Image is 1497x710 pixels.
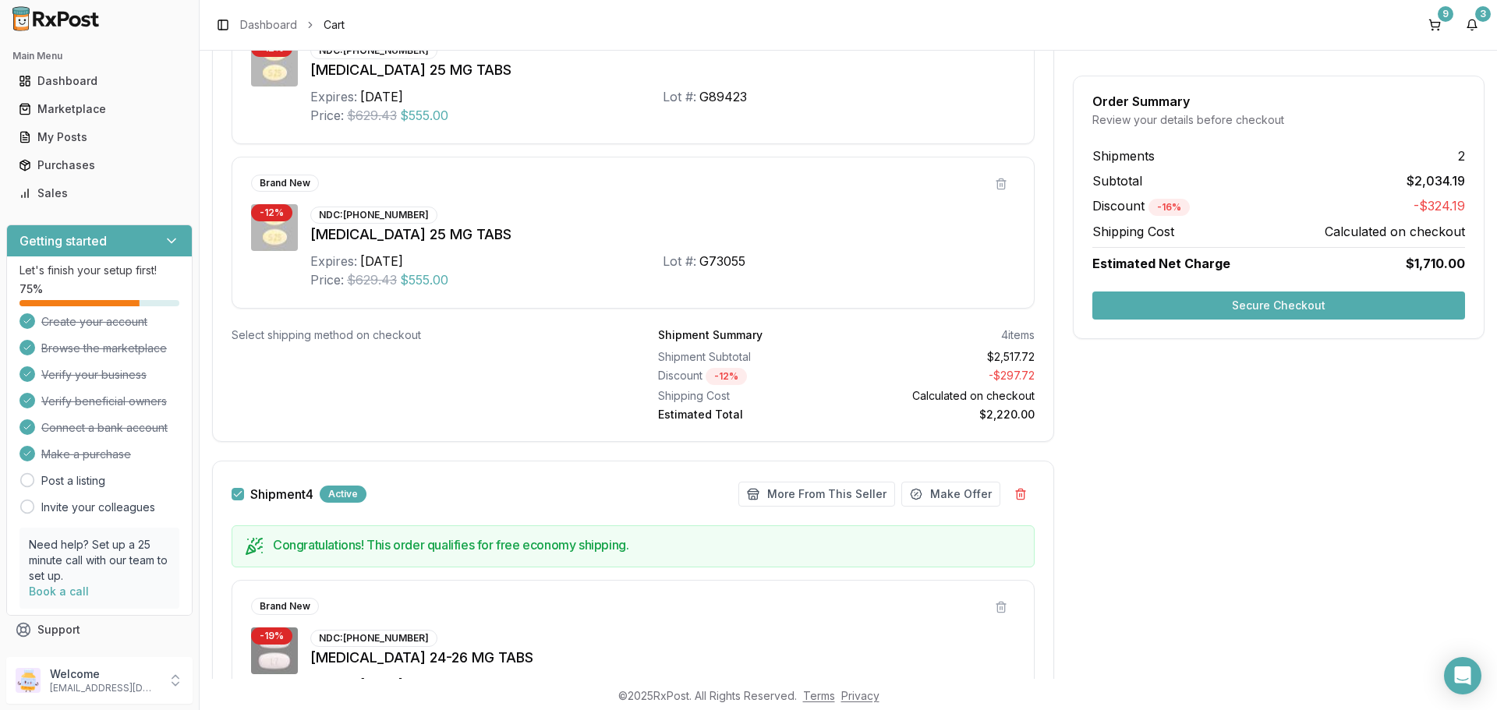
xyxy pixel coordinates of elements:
[663,87,696,106] div: Lot #:
[1406,254,1465,273] span: $1,710.00
[6,181,193,206] button: Sales
[310,42,437,59] div: NDC: [PHONE_NUMBER]
[251,598,319,615] div: Brand New
[251,627,292,645] div: - 19 %
[663,675,696,694] div: Lot #:
[310,647,1015,669] div: [MEDICAL_DATA] 24-26 MG TABS
[41,394,167,409] span: Verify beneficial owners
[251,40,298,87] img: Jardiance 25 MG TABS
[347,270,397,289] span: $629.43
[310,207,437,224] div: NDC: [PHONE_NUMBER]
[1001,327,1035,343] div: 4 items
[658,388,841,404] div: Shipping Cost
[310,252,357,270] div: Expires:
[310,675,357,694] div: Expires:
[41,447,131,462] span: Make a purchase
[29,537,170,584] p: Need help? Set up a 25 minute call with our team to set up.
[240,17,345,33] nav: breadcrumb
[6,125,193,150] button: My Posts
[853,407,1035,422] div: $2,220.00
[1092,198,1190,214] span: Discount
[803,689,835,702] a: Terms
[658,327,763,343] div: Shipment Summary
[41,314,147,330] span: Create your account
[699,675,741,694] div: PL7811
[310,87,357,106] div: Expires:
[50,682,158,694] p: [EMAIL_ADDRESS][DOMAIN_NAME]
[251,204,298,251] img: Jardiance 25 MG TABS
[19,157,180,173] div: Purchases
[853,368,1035,385] div: - $297.72
[19,129,180,145] div: My Posts
[16,668,41,693] img: User avatar
[310,270,344,289] div: Price:
[663,252,696,270] div: Lot #:
[400,270,448,289] span: $555.00
[251,204,292,221] div: - 12 %
[1148,199,1190,216] div: - 16 %
[360,87,403,106] div: [DATE]
[400,106,448,125] span: $555.00
[19,185,180,201] div: Sales
[1422,12,1447,37] button: 9
[41,500,155,515] a: Invite your colleagues
[320,486,366,503] div: Active
[1092,112,1465,128] div: Review your details before checkout
[1414,196,1465,216] span: -$324.19
[1438,6,1453,22] div: 9
[1325,222,1465,241] span: Calculated on checkout
[41,473,105,489] a: Post a listing
[1092,291,1465,320] button: Secure Checkout
[310,59,1015,81] div: [MEDICAL_DATA] 25 MG TABS
[1092,256,1230,271] span: Estimated Net Charge
[6,97,193,122] button: Marketplace
[1092,95,1465,108] div: Order Summary
[6,644,193,672] button: Feedback
[360,675,403,694] div: [DATE]
[50,666,158,682] p: Welcome
[1092,222,1174,241] span: Shipping Cost
[12,123,186,151] a: My Posts
[324,17,345,33] span: Cart
[232,327,608,343] div: Select shipping method on checkout
[853,388,1035,404] div: Calculated on checkout
[310,224,1015,245] div: [MEDICAL_DATA] 25 MG TABS
[41,367,147,383] span: Verify your business
[19,101,180,117] div: Marketplace
[1092,147,1155,165] span: Shipments
[251,175,319,192] div: Brand New
[1407,171,1465,190] span: $2,034.19
[347,106,397,125] span: $629.43
[19,263,179,278] p: Let's finish your setup first!
[251,627,298,674] img: Entresto 24-26 MG TABS
[1460,12,1485,37] button: 3
[29,585,89,598] a: Book a call
[6,616,193,644] button: Support
[41,341,167,356] span: Browse the marketplace
[6,6,106,31] img: RxPost Logo
[37,650,90,666] span: Feedback
[250,488,313,500] label: Shipment 4
[19,73,180,89] div: Dashboard
[841,689,879,702] a: Privacy
[658,349,841,365] div: Shipment Subtotal
[1458,147,1465,165] span: 2
[240,17,297,33] a: Dashboard
[930,486,992,502] span: Make Offer
[273,539,1021,551] h5: Congratulations! This order qualifies for free economy shipping.
[12,50,186,62] h2: Main Menu
[310,106,344,125] div: Price:
[1475,6,1491,22] div: 3
[853,349,1035,365] div: $2,517.72
[658,368,841,385] div: Discount
[19,231,107,250] h3: Getting started
[658,407,841,422] div: Estimated Total
[706,368,747,385] div: - 12 %
[6,153,193,178] button: Purchases
[360,252,403,270] div: [DATE]
[699,87,747,106] div: G89423
[12,67,186,95] a: Dashboard
[310,630,437,647] div: NDC: [PHONE_NUMBER]
[738,482,895,507] button: More From This Seller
